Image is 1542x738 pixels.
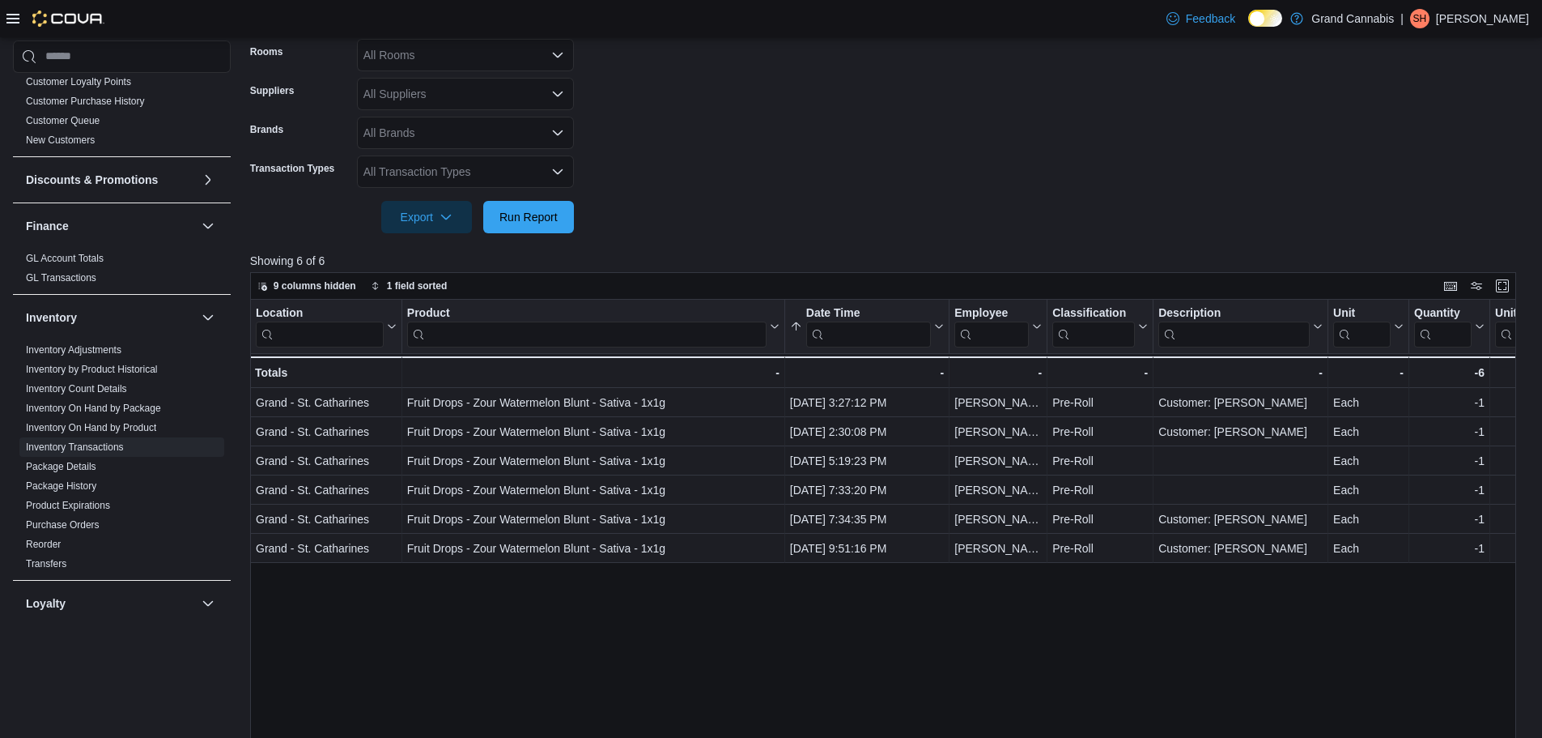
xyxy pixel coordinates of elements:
div: Unit [1333,305,1391,347]
div: [PERSON_NAME] [954,480,1042,500]
span: Customer Loyalty Points [26,75,131,88]
div: Pre-Roll [1052,393,1148,412]
div: - [954,363,1042,382]
span: Transfers [26,557,66,570]
a: Customer Queue [26,115,100,126]
span: Package Details [26,460,96,473]
span: SH [1413,9,1427,28]
span: Export [391,201,462,233]
h3: Loyalty [26,595,66,612]
button: Quantity [1414,305,1485,347]
div: [DATE] 3:27:12 PM [790,393,944,412]
div: [DATE] 9:51:16 PM [790,539,944,558]
button: Loyalty [26,595,195,612]
span: Feedback [1186,11,1235,27]
div: - [790,363,944,382]
a: GL Transactions [26,272,96,284]
div: -1 [1414,393,1485,412]
div: - [407,363,779,382]
a: Transfers [26,558,66,569]
label: Rooms [250,45,283,58]
span: Inventory by Product Historical [26,363,158,376]
a: Purchase Orders [26,519,100,531]
a: Inventory by Product Historical [26,364,158,375]
span: Package History [26,480,96,493]
div: Date Time [806,305,931,321]
div: Pre-Roll [1052,451,1148,471]
div: Product [407,305,767,347]
div: Description [1158,305,1310,321]
span: Reorder [26,538,61,551]
a: Customer Purchase History [26,96,145,107]
a: Inventory On Hand by Product [26,422,156,433]
div: Classification [1052,305,1135,321]
div: -1 [1414,480,1485,500]
div: -1 [1414,451,1485,471]
img: Cova [32,11,104,27]
span: GL Account Totals [26,252,104,265]
p: | [1400,9,1404,28]
h3: Inventory [26,309,77,326]
div: [PERSON_NAME] [954,539,1042,558]
div: -1 [1414,510,1485,529]
a: Package Details [26,461,96,472]
button: Run Report [483,201,574,233]
span: Purchase Orders [26,518,100,531]
div: Each [1333,393,1404,412]
div: Employee [954,305,1029,347]
div: - [1333,363,1404,382]
button: 1 field sorted [364,276,454,296]
button: Product [407,305,779,347]
button: Inventory [198,308,218,327]
div: Customer: [PERSON_NAME] [1158,422,1323,442]
span: 1 field sorted [387,279,448,292]
div: Each [1333,539,1404,558]
button: Unit [1333,305,1404,347]
div: - [1052,363,1148,382]
div: Fruit Drops - Zour Watermelon Blunt - Sativa - 1x1g [407,480,779,500]
div: Grand - St. Catharines [256,480,397,500]
div: Fruit Drops - Zour Watermelon Blunt - Sativa - 1x1g [407,422,779,442]
span: GL Transactions [26,271,96,284]
button: Loyalty [198,594,218,613]
div: Fruit Drops - Zour Watermelon Blunt - Sativa - 1x1g [407,510,779,529]
button: Discounts & Promotions [26,172,195,188]
button: Open list of options [551,87,564,100]
button: Finance [198,216,218,236]
span: Inventory On Hand by Package [26,402,161,415]
div: -1 [1414,422,1485,442]
div: Stephanie Harrietha [1410,9,1429,28]
p: Showing 6 of 6 [250,253,1529,269]
div: Inventory [13,340,231,580]
div: [PERSON_NAME] [954,422,1042,442]
a: Product Expirations [26,500,110,511]
div: Grand - St. Catharines [256,422,397,442]
a: Feedback [1160,2,1242,35]
button: Keyboard shortcuts [1441,276,1460,296]
a: Inventory Adjustments [26,344,121,356]
a: Package History [26,480,96,492]
div: Date Time [806,305,931,347]
h3: Finance [26,218,69,234]
button: Employee [954,305,1042,347]
div: [DATE] 7:33:20 PM [790,480,944,500]
label: Suppliers [250,84,295,97]
div: - [1158,363,1323,382]
a: GL Account Totals [26,253,104,264]
span: 9 columns hidden [274,279,356,292]
div: Unit [1333,305,1391,321]
button: Export [381,201,472,233]
div: Description [1158,305,1310,347]
a: Inventory Count Details [26,383,127,395]
span: Inventory Adjustments [26,343,121,356]
h3: Discounts & Promotions [26,172,158,188]
div: Totals [255,363,397,382]
div: Finance [13,249,231,294]
a: Reorder [26,539,61,550]
div: Employee [954,305,1029,321]
span: Inventory Transactions [26,441,124,454]
p: [PERSON_NAME] [1436,9,1529,28]
a: Customer Loyalty Points [26,76,131,87]
div: Each [1333,510,1404,529]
